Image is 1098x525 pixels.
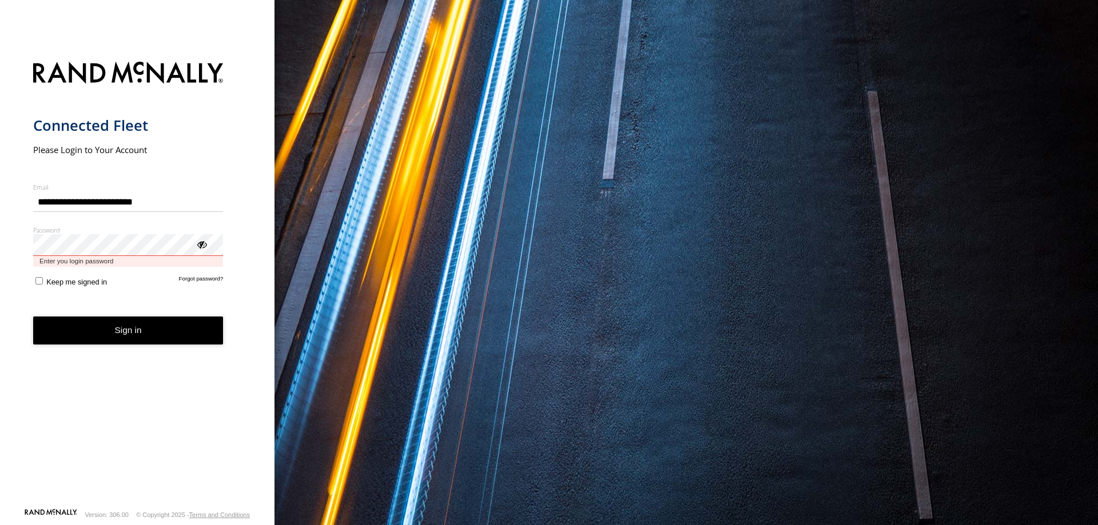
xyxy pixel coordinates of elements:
button: Sign in [33,316,224,344]
span: Enter you login password [33,256,224,267]
span: Keep me signed in [46,278,107,286]
label: Password [33,226,224,234]
img: Rand McNally [33,59,224,89]
label: Email [33,183,224,191]
div: Version: 306.00 [85,511,129,518]
form: main [33,55,242,508]
a: Visit our Website [25,509,77,520]
a: Forgot password? [179,275,224,286]
input: Keep me signed in [35,277,43,284]
a: Terms and Conditions [189,511,250,518]
h1: Connected Fleet [33,116,224,135]
div: © Copyright 2025 - [136,511,250,518]
div: ViewPassword [196,238,207,250]
h2: Please Login to Your Account [33,144,224,155]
